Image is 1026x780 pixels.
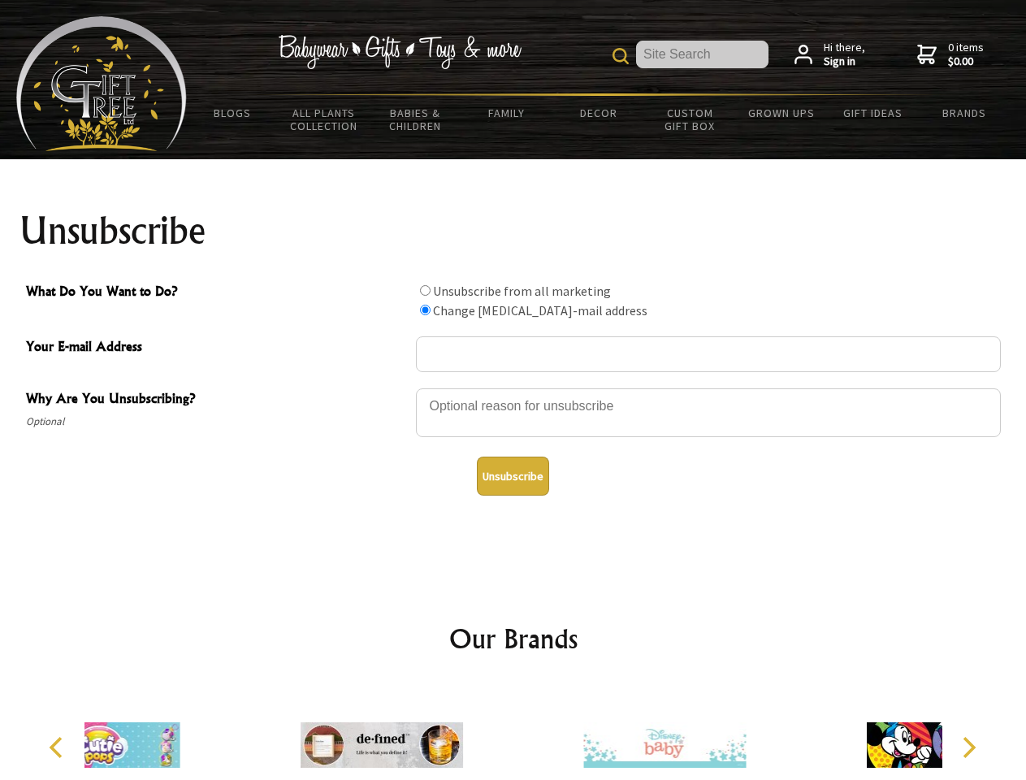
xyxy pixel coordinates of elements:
textarea: Why Are You Unsubscribing? [416,388,1001,437]
a: All Plants Collection [279,96,370,143]
a: Babies & Children [370,96,461,143]
label: Unsubscribe from all marketing [433,283,611,299]
a: Family [461,96,553,130]
input: Your E-mail Address [416,336,1001,372]
input: Site Search [636,41,768,68]
a: Decor [552,96,644,130]
a: Grown Ups [735,96,827,130]
span: Why Are You Unsubscribing? [26,388,408,412]
span: Optional [26,412,408,431]
strong: $0.00 [948,54,984,69]
span: Hi there, [824,41,865,69]
img: Babywear - Gifts - Toys & more [278,35,522,69]
img: Babyware - Gifts - Toys and more... [16,16,187,151]
h1: Unsubscribe [19,211,1007,250]
a: Gift Ideas [827,96,919,130]
label: Change [MEDICAL_DATA]-mail address [433,302,647,318]
strong: Sign in [824,54,865,69]
button: Previous [41,730,76,765]
span: Your E-mail Address [26,336,408,360]
a: BLOGS [187,96,279,130]
input: What Do You Want to Do? [420,305,431,315]
a: 0 items$0.00 [917,41,984,69]
button: Unsubscribe [477,457,549,496]
button: Next [950,730,986,765]
a: Custom Gift Box [644,96,736,143]
span: What Do You Want to Do? [26,281,408,305]
img: product search [613,48,629,64]
a: Brands [919,96,1011,130]
span: 0 items [948,40,984,69]
h2: Our Brands [32,619,994,658]
input: What Do You Want to Do? [420,285,431,296]
a: Hi there,Sign in [794,41,865,69]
